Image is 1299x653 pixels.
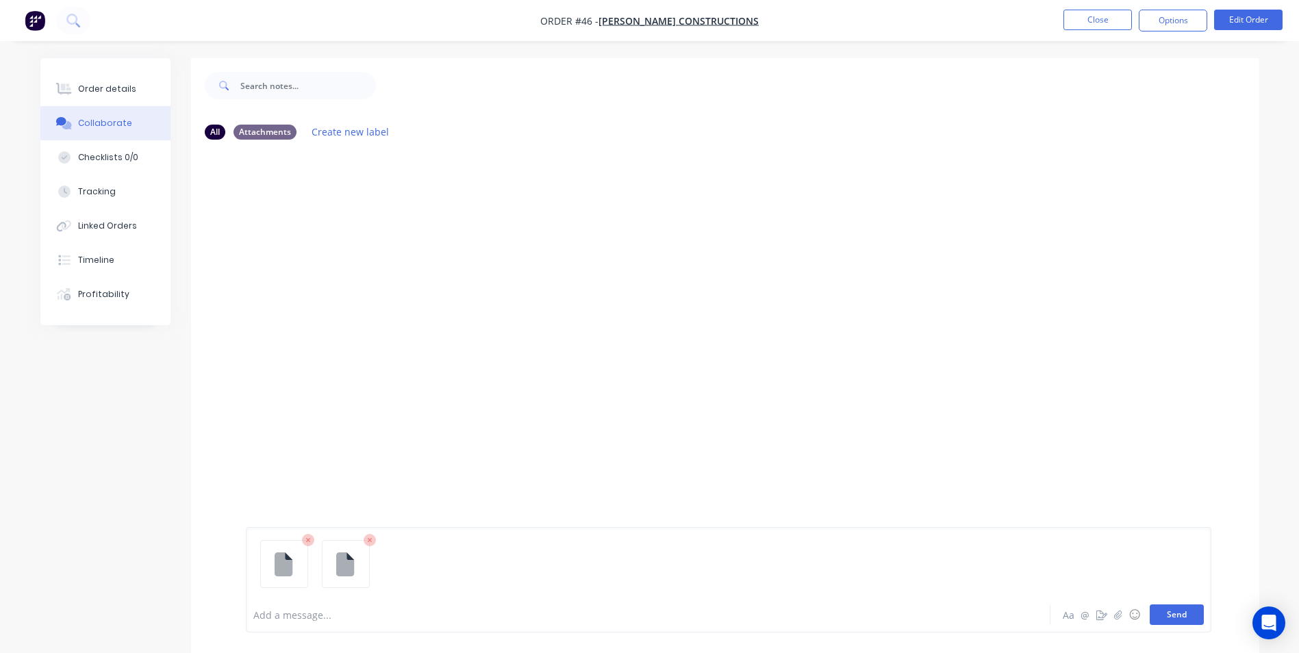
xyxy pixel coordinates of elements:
button: Edit Order [1214,10,1283,30]
button: Order details [40,72,171,106]
button: Timeline [40,243,171,277]
div: Linked Orders [78,220,137,232]
button: Linked Orders [40,209,171,243]
button: Close [1063,10,1132,30]
button: Tracking [40,175,171,209]
div: Collaborate [78,117,132,129]
div: Open Intercom Messenger [1252,606,1285,639]
div: Attachments [234,125,297,140]
div: Profitability [78,288,129,300]
div: Timeline [78,254,114,266]
button: Send [1150,604,1204,625]
button: Options [1139,10,1207,31]
div: Checklists 0/0 [78,151,138,164]
img: Factory [25,10,45,31]
span: Order #46 - [540,14,598,27]
input: Search notes... [240,72,376,99]
div: Order details [78,83,136,95]
a: [PERSON_NAME] Constructions [598,14,759,27]
button: Collaborate [40,106,171,140]
div: Tracking [78,185,116,198]
button: Checklists 0/0 [40,140,171,175]
button: ☺ [1126,606,1143,623]
div: All [205,125,225,140]
button: Create new label [305,123,396,141]
button: Aa [1061,606,1077,623]
button: Profitability [40,277,171,311]
button: @ [1077,606,1094,623]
